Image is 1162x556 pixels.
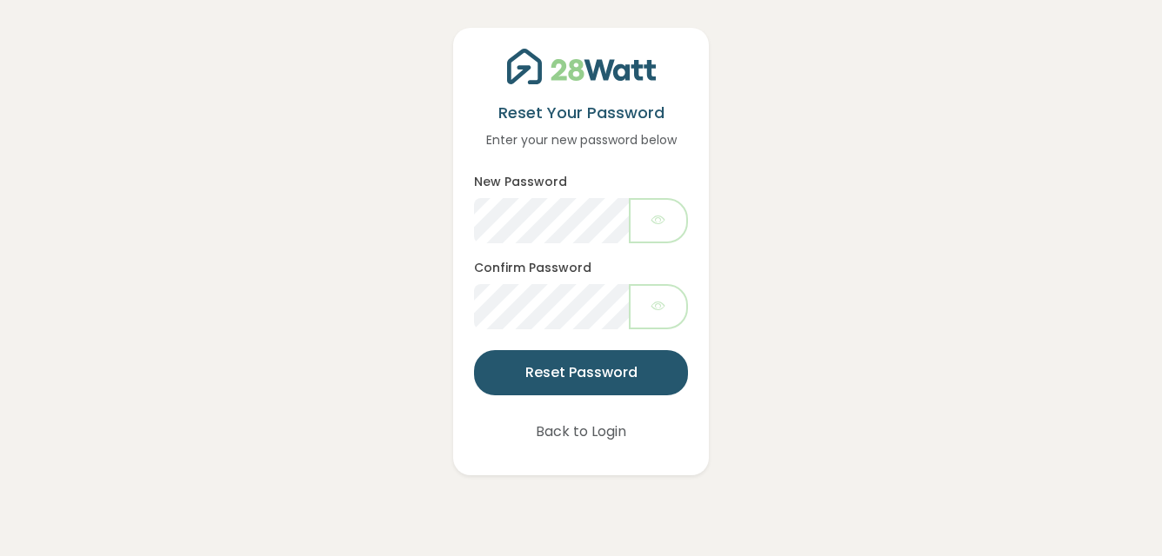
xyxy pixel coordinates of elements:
[474,130,688,149] p: Enter your new password below
[474,259,591,277] label: Confirm Password
[474,102,688,123] h5: Reset Your Password
[507,49,656,84] img: 28Watt
[513,409,649,454] button: Back to Login
[474,350,688,395] button: Reset Password
[474,173,567,191] label: New Password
